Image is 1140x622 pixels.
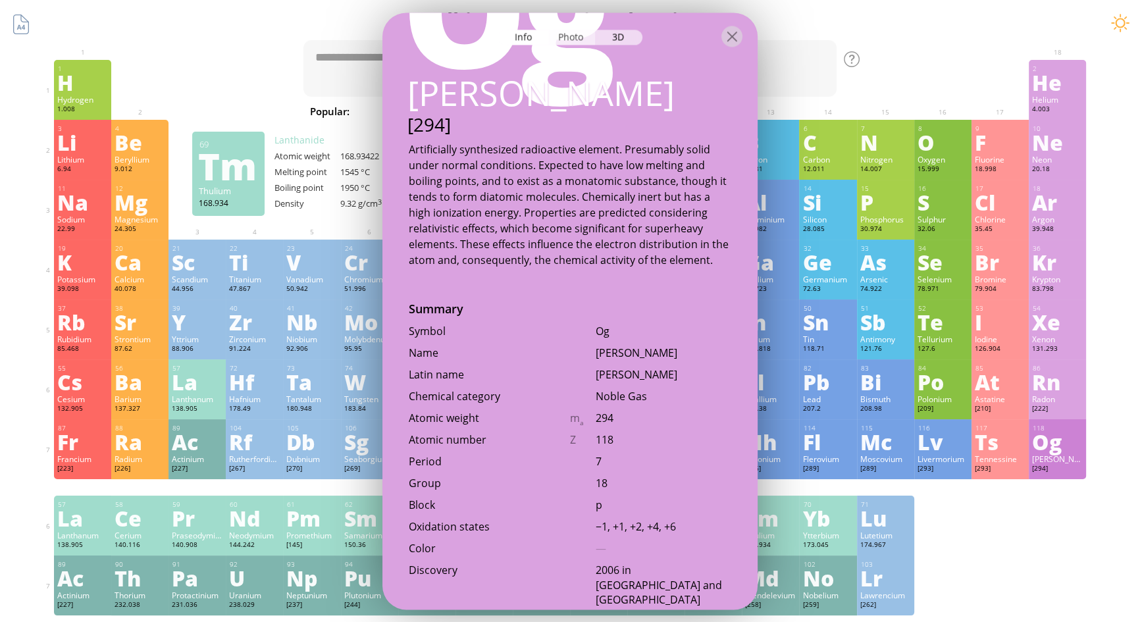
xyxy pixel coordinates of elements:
[344,404,395,415] div: 183.84
[975,431,1025,452] div: Ts
[172,364,222,373] div: 57
[409,432,570,447] div: Atomic number
[861,244,911,253] div: 33
[57,404,108,415] div: 132.905
[975,251,1025,272] div: Br
[229,311,280,332] div: Zr
[918,311,968,332] div: Te
[745,165,796,175] div: 10.81
[286,251,337,272] div: V
[58,304,108,313] div: 37
[172,244,222,253] div: 21
[274,166,340,178] div: Melting point
[975,404,1025,415] div: [210]
[1032,274,1083,284] div: Krypton
[172,311,222,332] div: Y
[115,364,165,373] div: 56
[918,192,968,213] div: S
[860,192,911,213] div: P
[286,284,337,295] div: 50.942
[286,431,337,452] div: Db
[861,304,911,313] div: 51
[860,394,911,404] div: Bismuth
[57,284,108,295] div: 39.098
[340,150,406,162] div: 168.93422
[409,346,570,360] div: Name
[975,311,1025,332] div: I
[340,182,406,194] div: 1950 °C
[57,431,108,452] div: Fr
[58,244,108,253] div: 19
[745,404,796,415] div: 204.38
[918,344,968,355] div: 127.6
[918,394,968,404] div: Polonium
[1032,394,1083,404] div: Radon
[286,344,337,355] div: 92.906
[43,7,1097,34] h1: Talbica. Interactive chemistry
[115,424,165,432] div: 88
[745,192,796,213] div: Al
[860,165,911,175] div: 14.007
[344,344,395,355] div: 95.95
[115,344,165,355] div: 87.62
[1033,244,1083,253] div: 36
[745,214,796,224] div: Aluminium
[1032,214,1083,224] div: Argon
[57,464,108,475] div: [223]
[1033,304,1083,313] div: 54
[860,214,911,224] div: Phosphorus
[229,394,280,404] div: Hafnium
[802,344,853,355] div: 118.71
[860,371,911,392] div: Bi
[229,464,280,475] div: [267]
[745,334,796,344] div: Indium
[918,454,968,464] div: Livermorium
[802,431,853,452] div: Fl
[115,251,165,272] div: Ca
[918,404,968,415] div: [209]
[860,454,911,464] div: Moscovium
[344,284,395,295] div: 51.996
[596,346,731,360] div: [PERSON_NAME]
[975,364,1025,373] div: 85
[975,224,1025,235] div: 35.45
[975,371,1025,392] div: At
[802,334,853,344] div: Tin
[745,132,796,153] div: B
[1032,105,1083,115] div: 4.003
[344,394,395,404] div: Tungsten
[918,184,968,193] div: 16
[115,334,165,344] div: Strontium
[57,154,108,165] div: Lithium
[274,134,406,146] div: Lanthanide
[229,344,280,355] div: 91.224
[286,464,337,475] div: [270]
[918,304,968,313] div: 52
[344,371,395,392] div: W
[802,394,853,404] div: Lead
[570,411,596,427] div: m
[781,103,877,119] span: [MEDICAL_DATA]
[975,214,1025,224] div: Chlorine
[115,284,165,295] div: 40.078
[802,214,853,224] div: Silicon
[230,244,280,253] div: 22
[860,311,911,332] div: Sb
[344,334,395,344] div: Molybdenum
[57,132,108,153] div: Li
[1033,65,1083,73] div: 2
[860,334,911,344] div: Antimony
[340,197,406,209] div: 9.32 g/cm
[975,192,1025,213] div: Cl
[918,154,968,165] div: Oxygen
[230,364,280,373] div: 72
[57,394,108,404] div: Cesium
[746,124,796,133] div: 5
[975,165,1025,175] div: 18.998
[57,224,108,235] div: 22.99
[409,411,570,425] div: Atomic weight
[1032,154,1083,165] div: Neon
[745,464,796,475] div: [286]
[596,432,731,447] div: 118
[860,251,911,272] div: As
